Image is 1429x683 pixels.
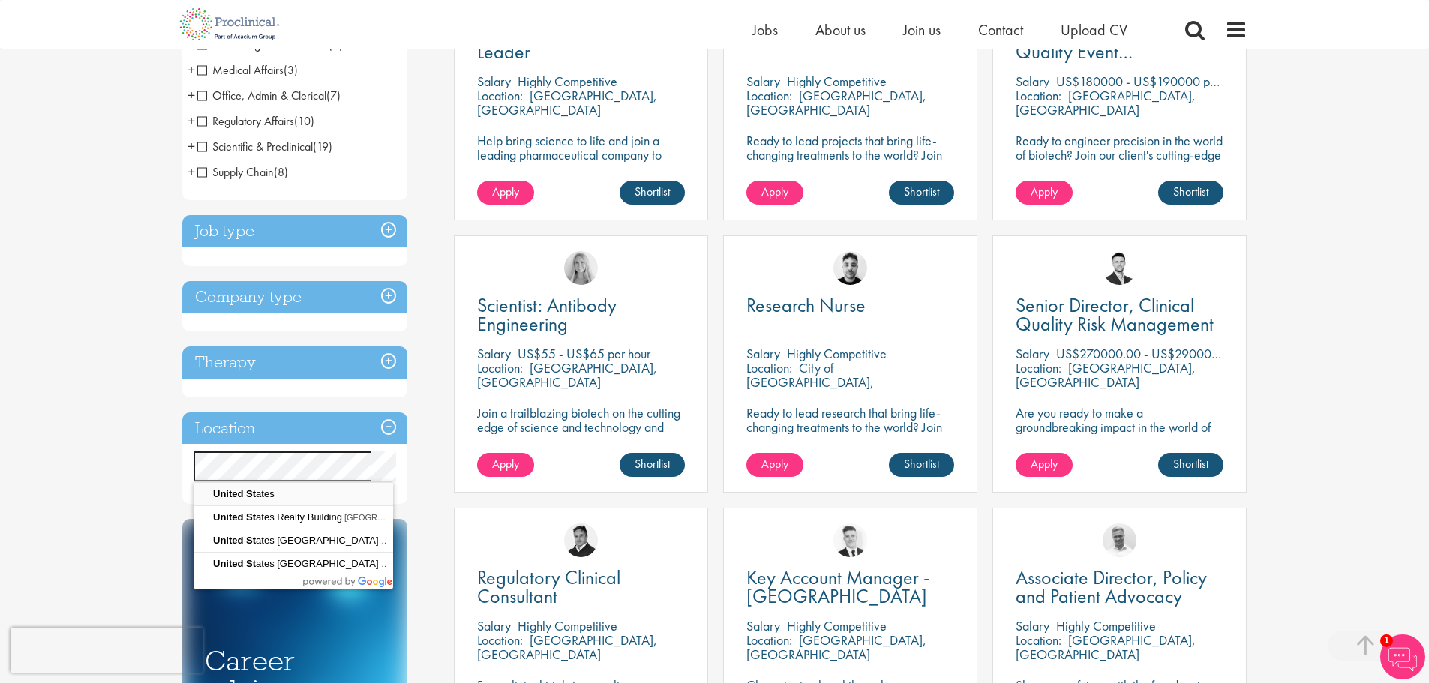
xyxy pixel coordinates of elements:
[477,24,685,61] a: Drug Product Project Leader
[1016,87,1061,104] span: Location:
[1016,345,1049,362] span: Salary
[313,139,332,154] span: (19)
[492,456,519,472] span: Apply
[746,292,866,318] span: Research Nurse
[477,359,523,376] span: Location:
[213,558,381,569] span: ates [GEOGRAPHIC_DATA]
[746,631,926,663] p: [GEOGRAPHIC_DATA], [GEOGRAPHIC_DATA]
[11,628,203,673] iframe: reCAPTCHA
[746,181,803,205] a: Apply
[620,181,685,205] a: Shortlist
[1016,406,1223,477] p: Are you ready to make a groundbreaking impact in the world of biotechnology? Join a growing compa...
[1016,87,1196,118] p: [GEOGRAPHIC_DATA], [GEOGRAPHIC_DATA]
[284,62,298,78] span: (3)
[978,20,1023,40] a: Contact
[213,488,256,499] span: United St
[564,523,598,557] img: Peter Duvall
[815,20,866,40] a: About us
[746,406,954,477] p: Ready to lead research that bring life-changing treatments to the world? Join our client at the f...
[477,345,511,362] span: Salary
[1016,24,1223,61] a: Associate Director, Clinical Quality Event Management (GCP)
[787,617,887,634] p: Highly Competitive
[1380,634,1425,679] img: Chatbot
[197,139,332,154] span: Scientific & Preclinical
[1103,251,1136,285] img: Joshua Godden
[1016,296,1223,334] a: Senior Director, Clinical Quality Risk Management
[1031,184,1058,199] span: Apply
[188,160,195,183] span: +
[477,296,685,334] a: Scientist: Antibody Engineering
[1016,20,1218,83] span: Associate Director, Clinical Quality Event Management (GCP)
[746,359,792,376] span: Location:
[746,73,780,90] span: Salary
[197,113,314,129] span: Regulatory Affairs
[274,164,288,180] span: (8)
[477,617,511,634] span: Salary
[344,513,662,522] span: [GEOGRAPHIC_DATA], [US_STATE], [GEOGRAPHIC_DATA], [GEOGRAPHIC_DATA]
[746,87,926,118] p: [GEOGRAPHIC_DATA], [GEOGRAPHIC_DATA]
[746,565,929,609] span: Key Account Manager - [GEOGRAPHIC_DATA]
[197,164,288,180] span: Supply Chain
[787,345,887,362] p: Highly Competitive
[1016,181,1073,205] a: Apply
[833,523,867,557] a: Nicolas Daniel
[477,292,617,337] span: Scientist: Antibody Engineering
[746,345,780,362] span: Salary
[746,359,874,405] p: City of [GEOGRAPHIC_DATA], [GEOGRAPHIC_DATA]
[1016,568,1223,606] a: Associate Director, Policy and Patient Advocacy
[477,87,523,104] span: Location:
[752,20,778,40] span: Jobs
[182,346,407,379] h3: Therapy
[1056,345,1294,362] p: US$270000.00 - US$290000.00 per annum
[518,345,650,362] p: US$55 - US$65 per hour
[294,113,314,129] span: (10)
[188,58,195,81] span: +
[477,568,685,606] a: Regulatory Clinical Consultant
[564,251,598,285] img: Shannon Briggs
[1016,631,1196,663] p: [GEOGRAPHIC_DATA], [GEOGRAPHIC_DATA]
[213,488,277,499] span: ates
[1016,359,1061,376] span: Location:
[1016,453,1073,477] a: Apply
[182,281,407,313] h3: Company type
[903,20,941,40] a: Join us
[746,631,792,649] span: Location:
[746,453,803,477] a: Apply
[197,164,274,180] span: Supply Chain
[1016,617,1049,634] span: Salary
[518,617,617,634] p: Highly Competitive
[1103,523,1136,557] img: Joshua Bye
[787,73,887,90] p: Highly Competitive
[1061,20,1127,40] a: Upload CV
[477,87,657,118] p: [GEOGRAPHIC_DATA], [GEOGRAPHIC_DATA]
[833,251,867,285] img: Dean Fisher
[477,181,534,205] a: Apply
[1016,565,1207,609] span: Associate Director, Policy and Patient Advocacy
[182,412,407,445] h3: Location
[197,62,298,78] span: Medical Affairs
[477,565,620,609] span: Regulatory Clinical Consultant
[477,73,511,90] span: Salary
[746,296,954,315] a: Research Nurse
[182,215,407,247] div: Job type
[1016,133,1223,205] p: Ready to engineer precision in the world of biotech? Join our client's cutting-edge team and play...
[197,62,284,78] span: Medical Affairs
[889,453,954,477] a: Shortlist
[213,511,256,523] span: United St
[477,631,523,649] span: Location:
[213,558,256,569] span: United St
[197,88,341,103] span: Office, Admin & Clerical
[188,135,195,157] span: +
[746,133,954,205] p: Ready to lead projects that bring life-changing treatments to the world? Join our client at the f...
[477,359,657,391] p: [GEOGRAPHIC_DATA], [GEOGRAPHIC_DATA]
[477,133,685,205] p: Help bring science to life and join a leading pharmaceutical company to play a key role in delive...
[213,511,344,523] span: ates Realty Building
[1056,73,1257,90] p: US$180000 - US$190000 per annum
